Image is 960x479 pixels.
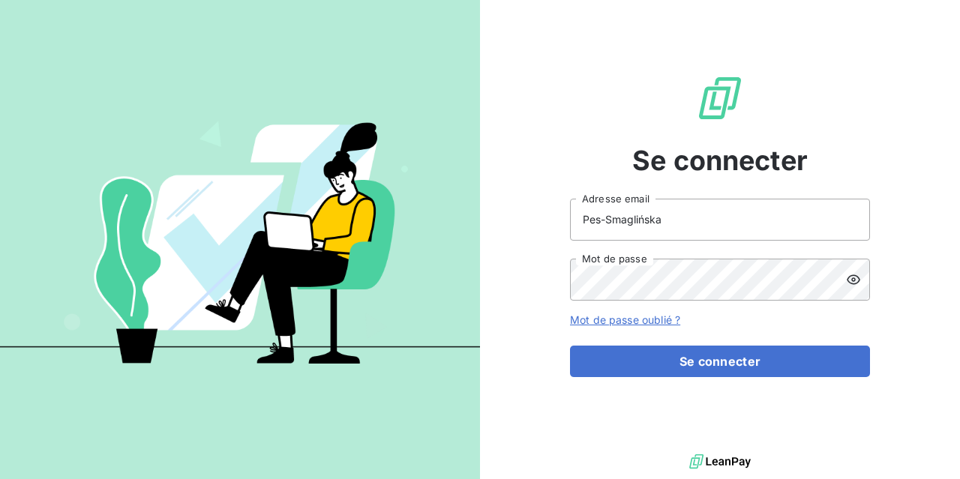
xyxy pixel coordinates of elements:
input: placeholder [570,199,870,241]
img: logo [689,451,751,473]
span: Se connecter [632,140,808,181]
button: Se connecter [570,346,870,377]
a: Mot de passe oublié ? [570,313,680,326]
img: Logo LeanPay [696,74,744,122]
